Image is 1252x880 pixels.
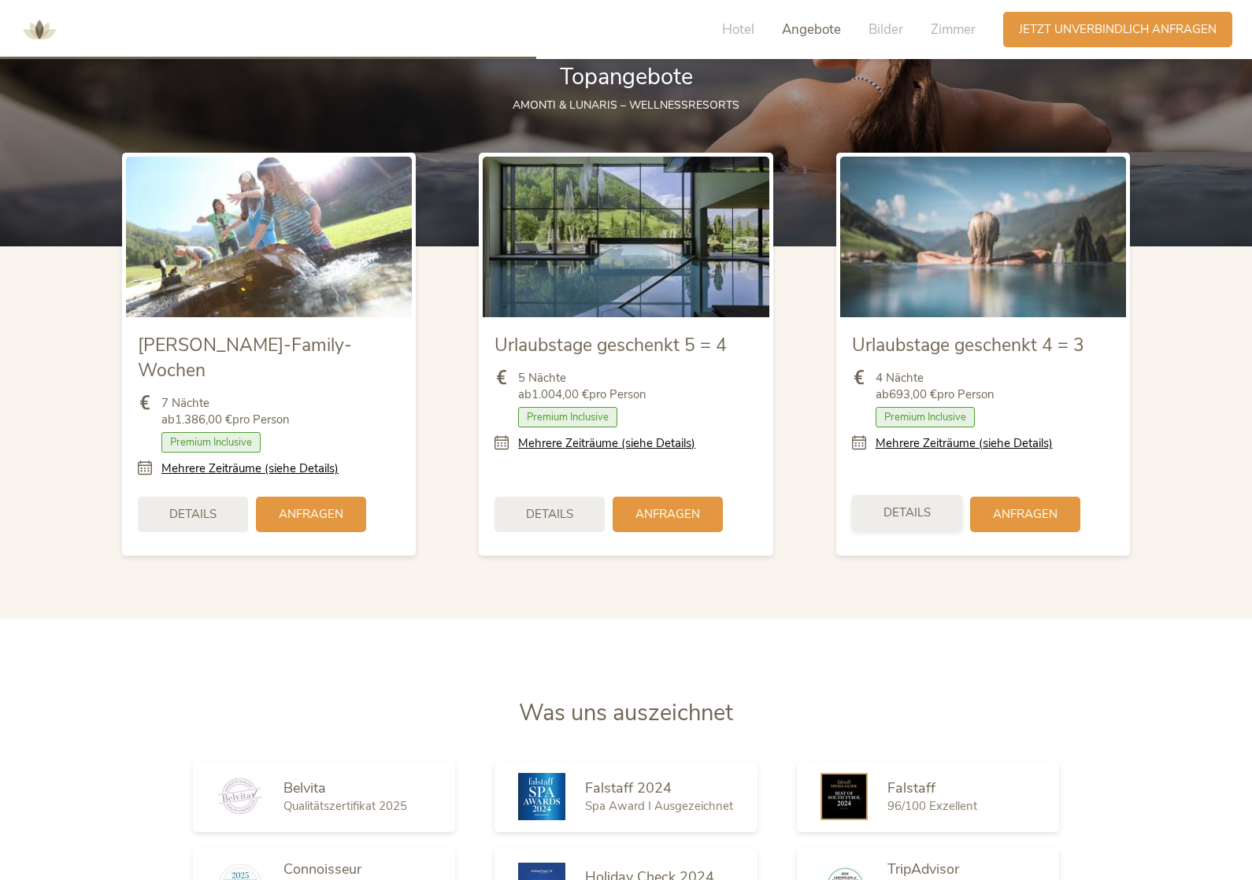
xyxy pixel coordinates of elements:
[16,24,63,35] a: AMONTI & LUNARIS Wellnessresort
[887,778,935,797] span: Falstaff
[876,407,975,427] span: Premium Inclusive
[161,395,290,428] span: 7 Nächte ab pro Person
[931,20,976,39] span: Zimmer
[585,798,733,814] span: Spa Award I Ausgezeichnet
[169,506,217,523] span: Details
[518,435,695,452] a: Mehrere Zeiträume (siehe Details)
[161,460,339,477] a: Mehrere Zeiträume (siehe Details)
[876,370,995,403] span: 4 Nächte ab pro Person
[16,6,63,54] img: AMONTI & LUNARIS Wellnessresort
[518,773,565,820] img: Falstaff 2024
[722,20,754,39] span: Hotel
[869,20,903,39] span: Bilder
[585,778,672,797] span: Falstaff 2024
[526,506,573,523] span: Details
[635,506,700,523] span: Anfragen
[993,506,1058,523] span: Anfragen
[518,407,617,427] span: Premium Inclusive
[820,773,868,820] img: Falstaff
[532,386,589,402] b: 1.004,00 €
[1019,21,1217,38] span: Jetzt unverbindlich anfragen
[560,61,693,92] span: Topangebote
[876,435,1053,452] a: Mehrere Zeiträume (siehe Details)
[852,333,1084,357] span: Urlaubstage geschenkt 4 = 3
[161,432,261,453] span: Premium Inclusive
[519,697,733,728] span: Was uns auszeichnet
[518,370,646,403] span: 5 Nächte ab pro Person
[887,860,959,878] span: TripAdvisor
[889,386,937,402] b: 693,00 €
[495,333,727,357] span: Urlaubstage geschenkt 5 = 4
[782,20,841,39] span: Angebote
[887,798,977,814] span: 96/100 Exzellent
[883,505,931,521] span: Details
[513,98,739,113] span: AMONTI & LUNARIS – Wellnessresorts
[138,333,352,383] span: [PERSON_NAME]-Family-Wochen
[126,157,412,317] img: Sommer-Family-Wochen
[175,412,232,427] b: 1.386,00 €
[483,157,769,317] img: Urlaubstage geschenkt 5 = 4
[840,157,1126,317] img: Urlaubstage geschenkt 4 = 3
[283,860,361,878] span: Connoisseur
[283,798,407,814] span: Qualitätszertifikat 2025
[283,778,326,797] span: Belvita
[217,778,264,814] img: Belvita
[279,506,343,523] span: Anfragen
